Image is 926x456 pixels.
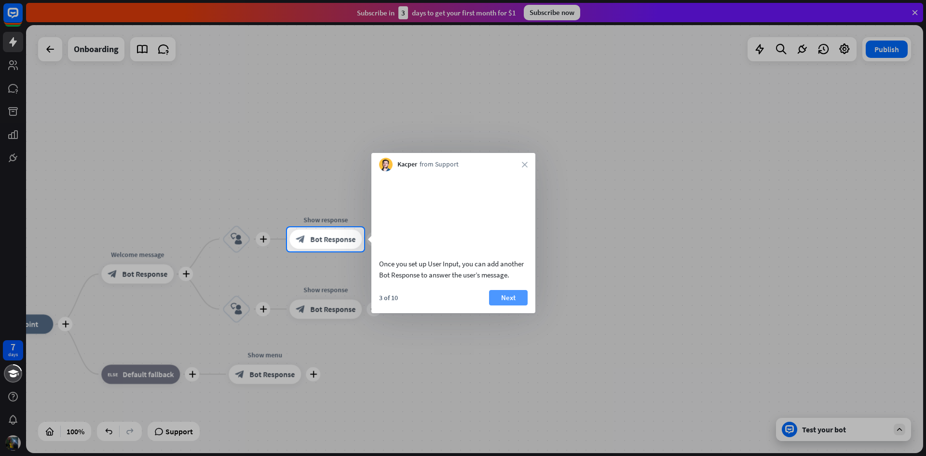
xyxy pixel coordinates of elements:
button: Next [489,290,528,305]
span: from Support [420,160,459,169]
span: Bot Response [310,235,355,244]
span: Kacper [397,160,417,169]
div: 3 of 10 [379,293,398,302]
button: Open LiveChat chat widget [8,4,37,33]
i: close [522,162,528,167]
i: block_bot_response [296,235,305,244]
div: Once you set up User Input, you can add another Bot Response to answer the user’s message. [379,258,528,280]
